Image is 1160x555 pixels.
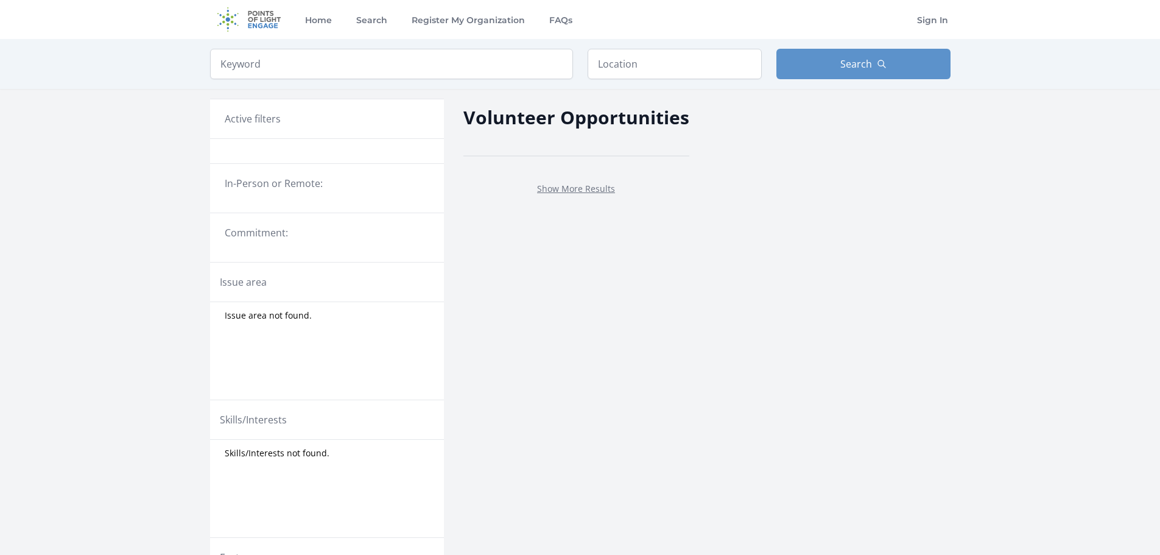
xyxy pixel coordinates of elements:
legend: In-Person or Remote: [225,176,429,191]
h3: Active filters [225,111,281,126]
legend: Commitment: [225,225,429,240]
button: Search [776,49,951,79]
input: Keyword [210,49,573,79]
span: Issue area not found. [225,309,312,322]
h2: Volunteer Opportunities [463,104,689,131]
input: Location [588,49,762,79]
legend: Issue area [220,275,267,289]
span: Search [840,57,872,71]
span: Skills/Interests not found. [225,447,329,459]
a: Show More Results [537,183,615,194]
legend: Skills/Interests [220,412,287,427]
